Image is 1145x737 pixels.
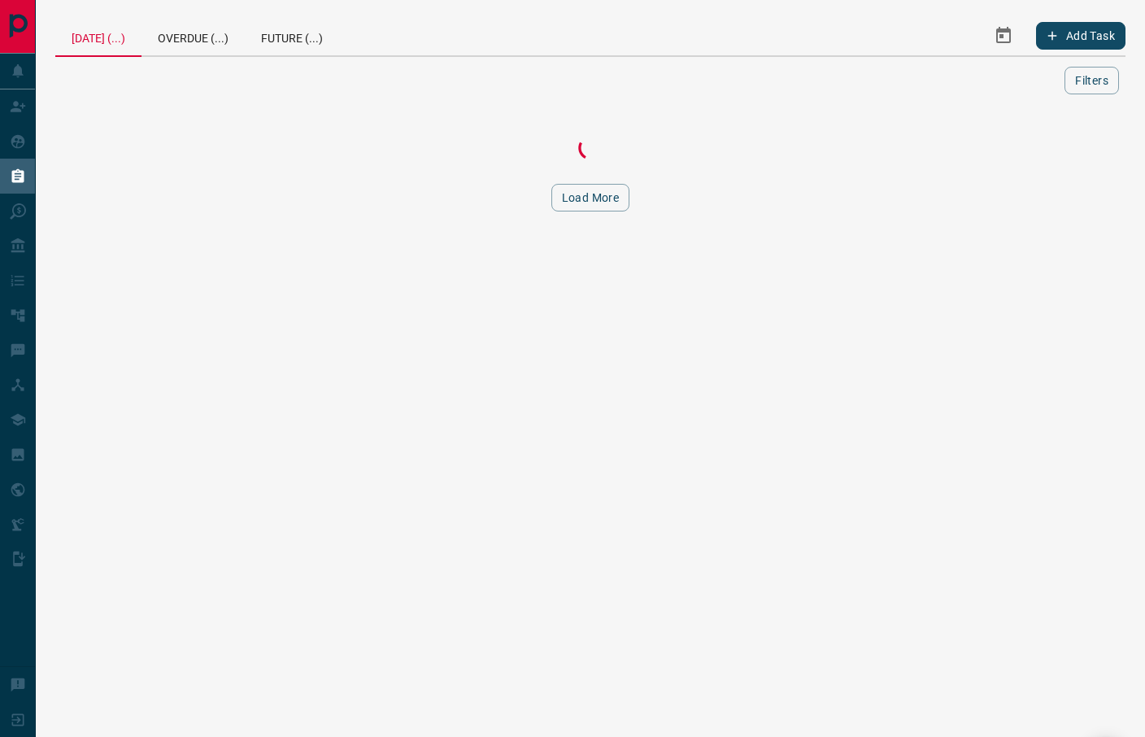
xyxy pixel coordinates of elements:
button: Add Task [1036,22,1125,50]
button: Filters [1064,67,1119,94]
div: Overdue (...) [141,16,245,55]
div: [DATE] (...) [55,16,141,57]
button: Select Date Range [984,16,1023,55]
div: Loading [509,132,672,164]
button: Load More [551,184,630,212]
div: Future (...) [245,16,339,55]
